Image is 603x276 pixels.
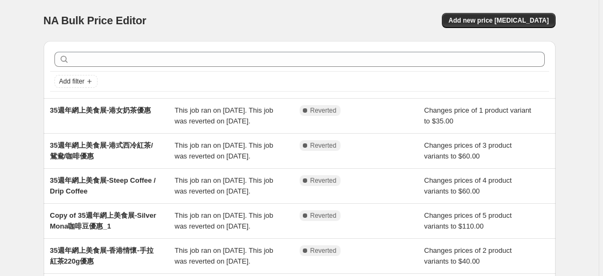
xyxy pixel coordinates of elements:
span: This job ran on [DATE]. This job was reverted on [DATE]. [175,246,273,265]
span: This job ran on [DATE]. This job was reverted on [DATE]. [175,211,273,230]
button: Add new price [MEDICAL_DATA] [442,13,555,28]
span: Reverted [310,106,337,115]
span: Add filter [59,77,85,86]
span: 35週年網上美食展-港女奶茶優惠 [50,106,151,114]
span: Changes prices of 4 product variants to $60.00 [424,176,512,195]
span: This job ran on [DATE]. This job was reverted on [DATE]. [175,106,273,125]
span: Reverted [310,141,337,150]
span: 35週年網上美食展-港式西冷紅茶/鴛鴦/咖啡優惠 [50,141,153,160]
span: NA Bulk Price Editor [44,15,147,26]
span: 35週年網上美食展-Steep Coffee / Drip Coffee [50,176,156,195]
span: 35週年網上美食展-香港情懷-手拉紅茶220g優惠 [50,246,154,265]
span: This job ran on [DATE]. This job was reverted on [DATE]. [175,176,273,195]
span: This job ran on [DATE]. This job was reverted on [DATE]. [175,141,273,160]
span: Changes prices of 5 product variants to $110.00 [424,211,512,230]
span: Copy of 35週年網上美食展-Silver Mona咖啡豆優惠_1 [50,211,156,230]
span: Reverted [310,211,337,220]
span: Changes prices of 2 product variants to $40.00 [424,246,512,265]
span: Add new price [MEDICAL_DATA] [448,16,549,25]
span: Reverted [310,176,337,185]
span: Changes price of 1 product variant to $35.00 [424,106,531,125]
span: Reverted [310,246,337,255]
span: Changes prices of 3 product variants to $60.00 [424,141,512,160]
button: Add filter [54,75,98,88]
